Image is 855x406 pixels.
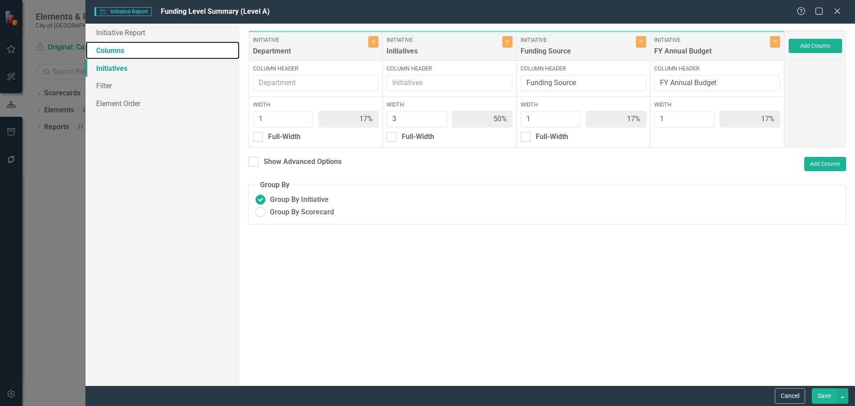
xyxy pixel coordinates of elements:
label: Width [521,101,647,109]
input: Department [253,75,379,91]
button: Add Column [789,39,842,53]
a: Filter [85,77,240,94]
label: Initiative [654,36,768,44]
a: Initiatives [85,59,240,77]
label: Width [387,101,513,109]
div: Funding Source [521,46,634,61]
button: Save [812,388,837,404]
label: Initiative [521,36,634,44]
a: Initiative Report [85,24,240,41]
div: FY Annual Budget [654,46,768,61]
label: Initiative [253,36,366,44]
label: Width [654,101,780,109]
span: Initiative Report [94,7,152,16]
div: Full-Width [268,132,301,142]
button: Cancel [775,388,805,404]
input: Column Width [253,111,313,127]
div: Initiatives [387,46,500,61]
legend: Group By [256,180,294,190]
input: Column Width [387,111,447,127]
div: Full-Width [536,132,568,142]
span: Group By Initiative [270,195,329,205]
label: Column Header [387,65,513,73]
a: Element Order [85,94,240,112]
input: Column Width [654,111,715,127]
label: Column Header [654,65,780,73]
label: Width [253,101,379,109]
input: Column Width [521,111,581,127]
a: Columns [85,41,240,59]
button: Add Column [804,157,846,171]
div: Show Advanced Options [264,157,342,167]
input: Funding Source [521,75,647,91]
span: Group By Scorecard [270,207,334,217]
label: Column Header [253,65,379,73]
div: Department [253,46,366,61]
label: Column Header [521,65,647,73]
div: Full-Width [402,132,434,142]
input: Initiatives [387,75,513,91]
span: Funding Level Summary (Level A) [161,7,270,16]
label: Initiative [387,36,500,44]
input: Series Status [654,75,780,91]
